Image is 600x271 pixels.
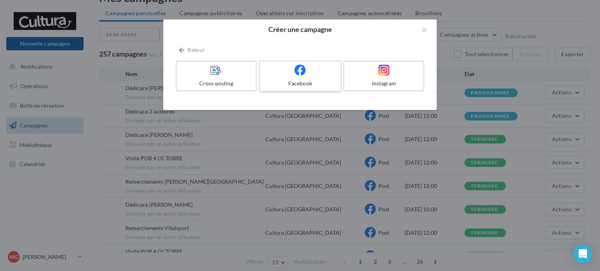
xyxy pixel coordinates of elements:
[573,244,592,263] div: Open Intercom Messenger
[347,80,420,87] div: Instagram
[176,45,208,55] button: Retour
[176,26,424,33] h2: Créer une campagne
[180,80,253,87] div: Cross-posting
[263,80,337,87] div: Facebook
